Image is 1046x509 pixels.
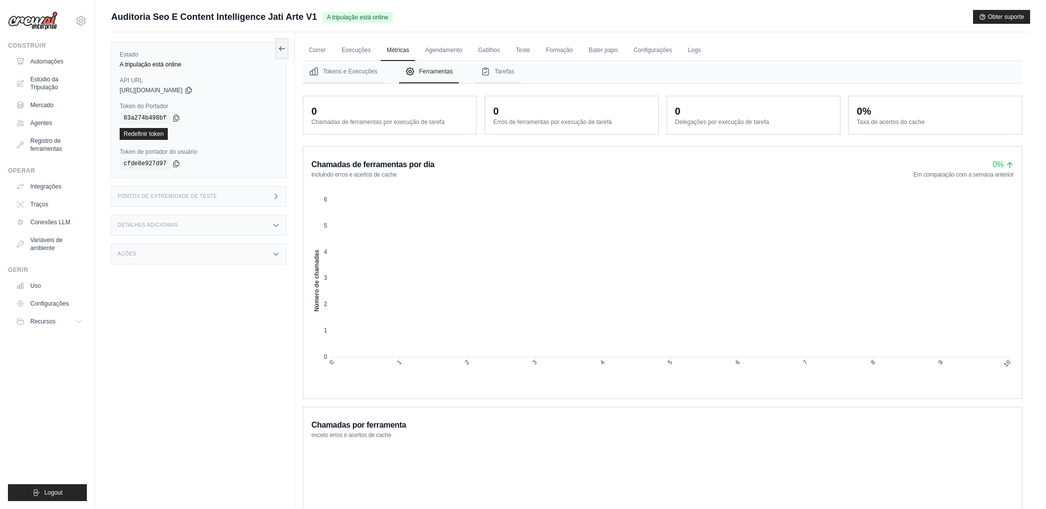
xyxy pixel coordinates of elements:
[30,218,70,226] font: Conexões LLM
[30,137,83,153] font: Registro de ferramentas
[510,40,536,61] a: Teste
[419,67,453,75] font: Ferramentas
[324,249,328,255] tspan: 4
[8,484,87,501] button: Logout
[494,67,514,75] font: Tarefas
[118,222,178,228] h3: Detalhes adicionais
[996,461,1046,509] div: Widget de chat
[937,359,945,366] tspan: 9
[30,119,52,127] font: Agentes
[475,61,520,83] button: Tarefas
[30,300,69,308] font: Configurações
[30,200,48,208] font: Traços
[303,40,332,61] a: Correr
[419,40,468,61] a: Agendamento
[12,278,87,294] a: Uso
[30,183,62,191] font: Integrações
[675,104,681,118] div: 0
[30,101,54,109] font: Mercado
[802,359,809,366] tspan: 7
[324,196,328,203] tspan: 6
[857,118,1014,126] dt: Taxa de acertos do cache
[324,327,328,334] tspan: 1
[120,112,170,124] code: 83a274b498bf
[12,314,87,329] button: Recursos
[399,61,459,83] button: Ferramentas
[913,171,1014,179] span: Em comparação com a semana anterior
[44,489,63,497] span: Logout
[12,179,87,194] a: Integrações
[12,54,87,69] a: Automações
[303,61,383,83] button: Tokens e Execuções
[8,42,87,50] div: Construir
[472,40,506,61] a: Gatilhos
[8,167,87,175] div: Operar
[666,359,674,366] tspan: 5
[993,160,1014,169] span: 0%
[12,296,87,312] a: Configurações
[734,359,742,366] tspan: 6
[396,359,403,366] tspan: 1
[30,318,56,325] span: Recursos
[988,13,1024,21] font: Obter suporte
[493,118,650,126] dt: Erros de ferramentas por execução de tarefa
[30,236,83,252] font: Variáveis de ambiente
[303,61,1022,83] nav: Guias
[12,196,87,212] a: Traços
[313,250,320,312] text: Número de chamadas
[599,359,606,366] tspan: 4
[869,359,877,366] tspan: 8
[540,40,579,61] a: Formação
[12,232,87,256] a: Variáveis de ambiente
[682,40,707,61] a: Logs
[30,75,83,91] font: Estúdio da Tripulação
[12,214,87,230] a: Conexões LLM
[1002,359,1012,369] tspan: 10
[324,222,328,229] tspan: 5
[628,40,678,61] a: Configurações
[324,353,328,360] tspan: 0
[463,359,471,366] tspan: 2
[120,158,170,170] code: cfde8e927d97
[324,274,328,281] tspan: 3
[311,118,468,126] dt: Chamadas de ferramentas por execução de tarefa
[323,12,392,23] span: A tripulação está online
[857,104,871,118] div: 0%
[583,40,624,61] a: Bater papo
[120,86,183,94] span: [URL][DOMAIN_NAME]
[311,431,391,439] span: exceto erros e acertos de cache
[996,461,1046,509] iframe: Chat Widget
[118,193,217,199] h3: Pontos de extremidade de teste
[311,171,397,179] span: incluindo erros e acertos de cache
[111,10,317,24] span: Auditoria Seo E Content Intelligence Jati Arte V1
[531,359,539,366] tspan: 3
[120,148,278,156] label: Token de portador do usuário
[120,61,278,68] div: A tripulação está online
[120,76,278,84] label: API URL
[973,10,1030,24] button: Obter suporte
[30,282,41,290] font: Uso
[120,51,278,59] label: Estado
[12,97,87,113] a: Mercado
[381,40,415,61] a: Métricas
[120,128,168,140] a: Redefinir token
[30,58,64,65] font: Automações
[120,102,278,110] label: Token do Portador
[324,301,328,308] tspan: 2
[8,11,58,30] img: Logotipo
[328,359,336,366] tspan: 0
[323,67,377,75] font: Tokens e Execuções
[311,419,406,431] span: Chamadas por ferramenta
[675,118,832,126] dt: Delegações por execução de tarefa
[336,40,377,61] a: Execuções
[493,104,498,118] div: 0
[12,71,87,95] a: Estúdio da Tripulação
[118,251,137,257] h3: Ações
[311,159,434,171] span: Chamadas de ferramentas por dia
[12,133,87,157] a: Registro de ferramentas
[311,104,317,118] div: 0
[12,115,87,131] a: Agentes
[8,266,87,274] div: Gerir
